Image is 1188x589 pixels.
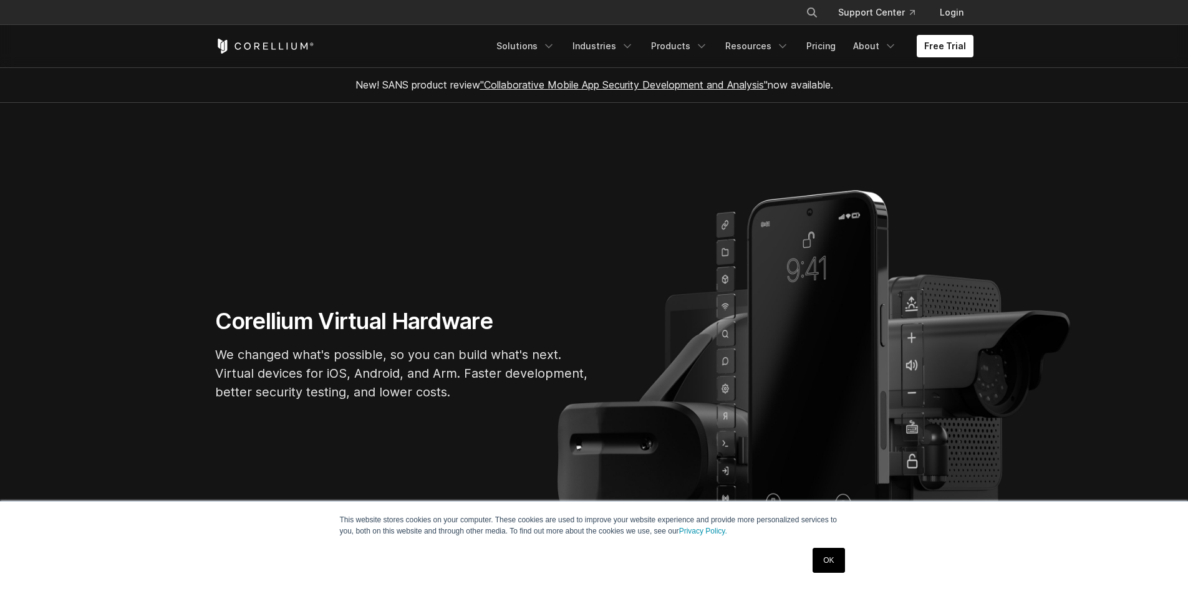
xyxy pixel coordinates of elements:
[799,35,843,57] a: Pricing
[813,548,844,573] a: OK
[215,307,589,335] h1: Corellium Virtual Hardware
[489,35,563,57] a: Solutions
[489,35,973,57] div: Navigation Menu
[930,1,973,24] a: Login
[718,35,796,57] a: Resources
[355,79,833,91] span: New! SANS product review now available.
[480,79,768,91] a: "Collaborative Mobile App Security Development and Analysis"
[644,35,715,57] a: Products
[215,345,589,401] p: We changed what's possible, so you can build what's next. Virtual devices for iOS, Android, and A...
[828,1,925,24] a: Support Center
[340,514,849,537] p: This website stores cookies on your computer. These cookies are used to improve your website expe...
[791,1,973,24] div: Navigation Menu
[917,35,973,57] a: Free Trial
[565,35,641,57] a: Industries
[215,39,314,54] a: Corellium Home
[679,527,727,535] a: Privacy Policy.
[801,1,823,24] button: Search
[846,35,904,57] a: About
